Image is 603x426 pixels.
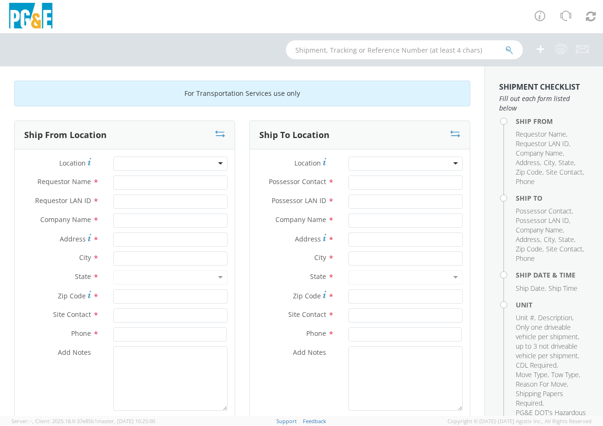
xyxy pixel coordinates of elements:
[314,253,326,262] span: City
[516,216,569,225] span: Possessor LAN ID
[516,177,535,186] span: Phone
[516,380,567,389] span: Reason For Move
[546,244,584,254] li: ,
[516,370,548,379] span: Move Type
[32,417,34,425] span: ,
[548,284,577,293] span: Ship Time
[303,417,326,425] a: Feedback
[516,254,535,263] span: Phone
[58,348,91,357] span: Add Notes
[516,206,572,215] span: Possessor Contact
[310,272,326,281] span: State
[499,94,589,113] span: Fill out each form listed below
[516,206,573,216] li: ,
[60,234,86,243] span: Address
[11,417,34,425] span: Server: -
[551,370,579,379] span: Tow Type
[558,158,576,167] li: ,
[293,291,321,300] span: Zip Code
[272,196,326,205] span: Possessor LAN ID
[58,291,86,300] span: Zip Code
[295,234,321,243] span: Address
[516,225,564,235] li: ,
[516,301,589,308] h4: Unit
[546,167,583,176] span: Site Contact
[516,148,564,158] li: ,
[544,158,556,167] li: ,
[516,284,545,293] span: Ship Date
[293,348,326,357] span: Add Notes
[516,370,549,380] li: ,
[544,235,555,244] span: City
[516,323,586,361] li: ,
[448,417,592,425] span: Copyright © [DATE]-[DATE] Agistix Inc., All Rights Reserved
[71,329,91,338] span: Phone
[516,361,557,370] span: CDL Required
[544,235,556,244] li: ,
[516,225,563,234] span: Company Name
[53,310,91,319] span: Site Contact
[516,389,563,407] span: Shipping Papers Required
[79,253,91,262] span: City
[97,417,155,425] span: master, [DATE] 10:25:00
[516,158,540,167] span: Address
[516,118,589,125] h4: Ship From
[551,370,580,380] li: ,
[276,417,297,425] a: Support
[35,196,91,205] span: Requestor LAN ID
[516,361,558,370] li: ,
[516,284,546,293] li: ,
[558,235,576,244] li: ,
[516,235,540,244] span: Address
[516,380,568,389] li: ,
[546,244,583,253] span: Site Contact
[544,158,555,167] span: City
[516,313,534,322] span: Unit #
[538,313,574,323] li: ,
[499,82,580,92] strong: Shipment Checklist
[40,215,91,224] span: Company Name
[516,167,544,177] li: ,
[35,417,155,425] span: Client: 2025.18.0-37e85b1
[516,167,542,176] span: Zip Code
[269,177,326,186] span: Possessor Contact
[558,158,574,167] span: State
[516,323,579,360] span: Only one driveable vehicle per shipment, up to 3 not driveable vehicle per shipment
[516,216,570,225] li: ,
[516,139,570,148] li: ,
[516,148,563,157] span: Company Name
[37,177,91,186] span: Requestor Name
[516,389,586,408] li: ,
[14,81,470,106] div: For Transportation Services use only
[75,272,91,281] span: State
[7,3,55,31] img: pge-logo-06675f144f4cfa6a6814.png
[516,139,569,148] span: Requestor LAN ID
[259,130,329,140] h3: Ship To Location
[286,40,523,59] input: Shipment, Tracking or Reference Number (at least 4 chars)
[288,310,326,319] span: Site Contact
[516,194,589,202] h4: Ship To
[516,158,541,167] li: ,
[538,313,572,322] span: Description
[516,235,541,244] li: ,
[24,130,107,140] h3: Ship From Location
[516,313,536,323] li: ,
[294,158,321,167] span: Location
[59,158,86,167] span: Location
[546,167,584,177] li: ,
[516,244,544,254] li: ,
[516,130,566,139] span: Requestor Name
[516,271,589,278] h4: Ship Date & Time
[275,215,326,224] span: Company Name
[516,244,542,253] span: Zip Code
[516,130,567,139] li: ,
[558,235,574,244] span: State
[306,329,326,338] span: Phone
